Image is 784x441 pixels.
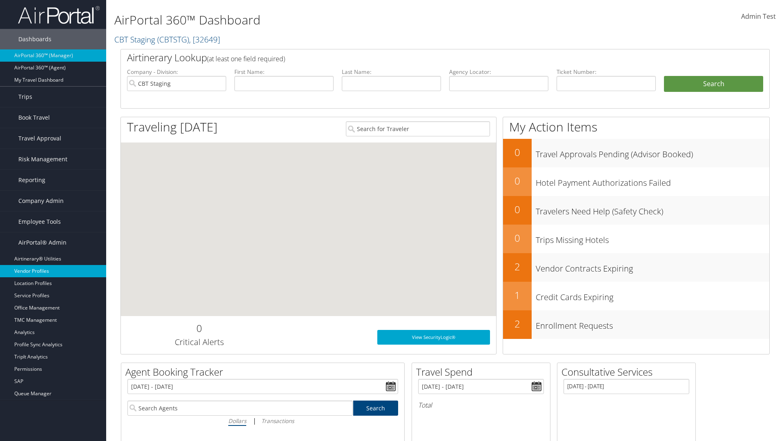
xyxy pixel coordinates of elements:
[18,107,50,128] span: Book Travel
[536,287,769,303] h3: Credit Cards Expiring
[189,34,220,45] span: , [ 32649 ]
[228,417,246,425] i: Dollars
[741,12,776,21] span: Admin Test
[127,51,709,65] h2: Airtinerary Lookup
[449,68,548,76] label: Agency Locator:
[342,68,441,76] label: Last Name:
[125,365,404,379] h2: Agent Booking Tracker
[741,4,776,29] a: Admin Test
[234,68,334,76] label: First Name:
[503,225,769,253] a: 0Trips Missing Hotels
[503,231,532,245] h2: 0
[416,365,550,379] h2: Travel Spend
[127,321,271,335] h2: 0
[18,170,45,190] span: Reporting
[503,310,769,339] a: 2Enrollment Requests
[353,401,399,416] a: Search
[503,118,769,136] h1: My Action Items
[18,5,100,24] img: airportal-logo.png
[207,54,285,63] span: (at least one field required)
[18,191,64,211] span: Company Admin
[503,145,532,159] h2: 0
[127,416,398,426] div: |
[536,230,769,246] h3: Trips Missing Hotels
[127,68,226,76] label: Company - Division:
[18,87,32,107] span: Trips
[503,196,769,225] a: 0Travelers Need Help (Safety Check)
[157,34,189,45] span: ( CBTSTG )
[557,68,656,76] label: Ticket Number:
[127,336,271,348] h3: Critical Alerts
[503,288,532,302] h2: 1
[561,365,695,379] h2: Consultative Services
[536,145,769,160] h3: Travel Approvals Pending (Advisor Booked)
[503,174,532,188] h2: 0
[114,34,220,45] a: CBT Staging
[377,330,490,345] a: View SecurityLogic®
[503,282,769,310] a: 1Credit Cards Expiring
[18,212,61,232] span: Employee Tools
[18,232,67,253] span: AirPortal® Admin
[261,417,294,425] i: Transactions
[127,118,218,136] h1: Traveling [DATE]
[536,259,769,274] h3: Vendor Contracts Expiring
[18,128,61,149] span: Travel Approval
[536,173,769,189] h3: Hotel Payment Authorizations Failed
[503,253,769,282] a: 2Vendor Contracts Expiring
[503,317,532,331] h2: 2
[127,401,353,416] input: Search Agents
[503,203,532,216] h2: 0
[503,139,769,167] a: 0Travel Approvals Pending (Advisor Booked)
[346,121,490,136] input: Search for Traveler
[664,76,763,92] button: Search
[536,316,769,332] h3: Enrollment Requests
[503,260,532,274] h2: 2
[18,149,67,169] span: Risk Management
[18,29,51,49] span: Dashboards
[114,11,555,29] h1: AirPortal 360™ Dashboard
[418,401,544,410] h6: Total
[503,167,769,196] a: 0Hotel Payment Authorizations Failed
[536,202,769,217] h3: Travelers Need Help (Safety Check)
